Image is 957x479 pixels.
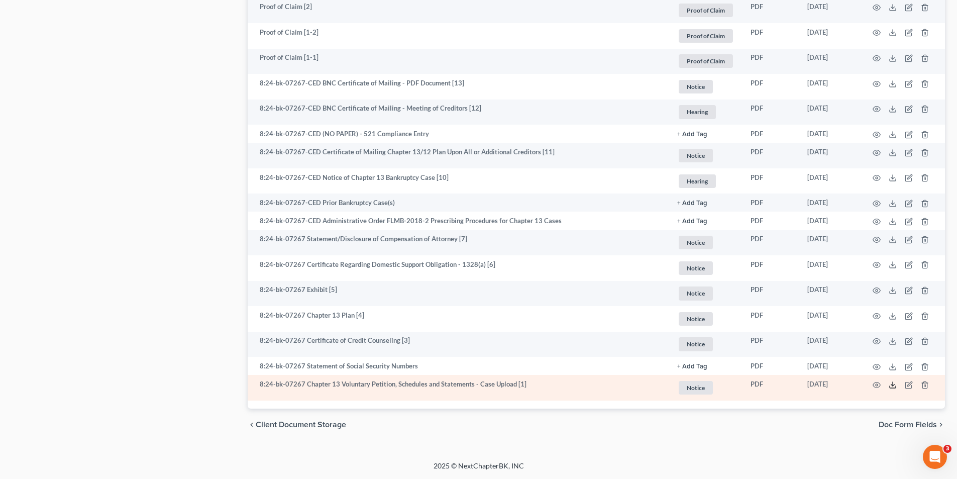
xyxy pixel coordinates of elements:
a: Hearing [677,104,734,120]
td: [DATE] [799,375,861,401]
a: + Add Tag [677,361,734,371]
td: PDF [742,255,799,281]
span: Client Document Storage [256,421,346,429]
a: Proof of Claim [677,2,734,19]
span: Doc Form Fields [879,421,937,429]
div: 2025 © NextChapterBK, INC [192,461,765,479]
td: [DATE] [799,23,861,49]
span: Notice [679,312,713,326]
td: PDF [742,125,799,143]
td: 8:24-bk-07267-CED BNC Certificate of Mailing - Meeting of Creditors [12] [248,100,669,125]
td: 8:24-bk-07267 Statement of Social Security Numbers [248,357,669,375]
span: Proof of Claim [679,54,733,68]
td: PDF [742,168,799,194]
td: PDF [742,306,799,332]
td: [DATE] [799,281,861,307]
td: PDF [742,49,799,74]
a: Notice [677,285,734,302]
a: Notice [677,336,734,352]
td: PDF [742,230,799,256]
td: PDF [742,143,799,168]
a: + Add Tag [677,198,734,208]
span: Hearing [679,174,716,188]
a: Proof of Claim [677,53,734,69]
span: Notice [679,337,713,351]
button: + Add Tag [677,200,707,207]
span: Notice [679,149,713,162]
td: PDF [742,332,799,357]
a: Notice [677,78,734,95]
td: 8:24-bk-07267 Chapter 13 Voluntary Petition, Schedules and Statements - Case Upload [1] [248,375,669,401]
td: [DATE] [799,230,861,256]
td: PDF [742,23,799,49]
td: 8:24-bk-07267 Statement/Disclosure of Compensation of Attorney [7] [248,230,669,256]
td: [DATE] [799,49,861,74]
td: 8:24-bk-07267-CED Certificate of Mailing Chapter 13/12 Plan Upon All or Additional Creditors [11] [248,143,669,168]
td: [DATE] [799,194,861,212]
td: 8:24-bk-07267 Certificate Regarding Domestic Support Obligation - 1328(a) [6] [248,255,669,281]
td: [DATE] [799,143,861,168]
td: PDF [742,212,799,230]
button: + Add Tag [677,131,707,138]
td: 8:24-bk-07267-CED (NO PAPER) - 521 Compliance Entry [248,125,669,143]
a: Proof of Claim [677,28,734,44]
td: [DATE] [799,332,861,357]
td: [DATE] [799,357,861,375]
button: + Add Tag [677,363,707,370]
a: Hearing [677,173,734,189]
td: [DATE] [799,255,861,281]
td: Proof of Claim [1-2] [248,23,669,49]
td: [DATE] [799,212,861,230]
a: + Add Tag [677,216,734,226]
button: + Add Tag [677,218,707,225]
a: + Add Tag [677,129,734,139]
td: [DATE] [799,100,861,125]
td: Proof of Claim [1-1] [248,49,669,74]
i: chevron_left [248,421,256,429]
td: [DATE] [799,74,861,100]
a: Notice [677,379,734,396]
span: Proof of Claim [679,29,733,43]
span: 3 [943,445,951,453]
td: 8:24-bk-07267-CED Administrative Order FLMB-2018-2 Prescribing Procedures for Chapter 13 Cases [248,212,669,230]
td: PDF [742,281,799,307]
td: 8:24-bk-07267-CED BNC Certificate of Mailing - PDF Document [13] [248,74,669,100]
i: chevron_right [937,421,945,429]
td: 8:24-bk-07267 Certificate of Credit Counseling [3] [248,332,669,357]
a: Notice [677,147,734,164]
span: Proof of Claim [679,4,733,17]
td: PDF [742,375,799,401]
span: Notice [679,80,713,93]
td: [DATE] [799,168,861,194]
span: Notice [679,381,713,395]
td: PDF [742,357,799,375]
td: PDF [742,194,799,212]
td: 8:24-bk-07267 Exhibit [5] [248,281,669,307]
span: Hearing [679,105,716,119]
iframe: Intercom live chat [923,445,947,469]
td: 8:24-bk-07267-CED Prior Bankruptcy Case(s) [248,194,669,212]
span: Notice [679,261,713,275]
a: Notice [677,311,734,327]
a: Notice [677,260,734,276]
span: Notice [679,286,713,300]
td: 8:24-bk-07267 Chapter 13 Plan [4] [248,306,669,332]
td: PDF [742,74,799,100]
button: Doc Form Fields chevron_right [879,421,945,429]
button: chevron_left Client Document Storage [248,421,346,429]
td: [DATE] [799,125,861,143]
a: Notice [677,234,734,251]
td: PDF [742,100,799,125]
td: [DATE] [799,306,861,332]
span: Notice [679,236,713,249]
td: 8:24-bk-07267-CED Notice of Chapter 13 Bankruptcy Case [10] [248,168,669,194]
